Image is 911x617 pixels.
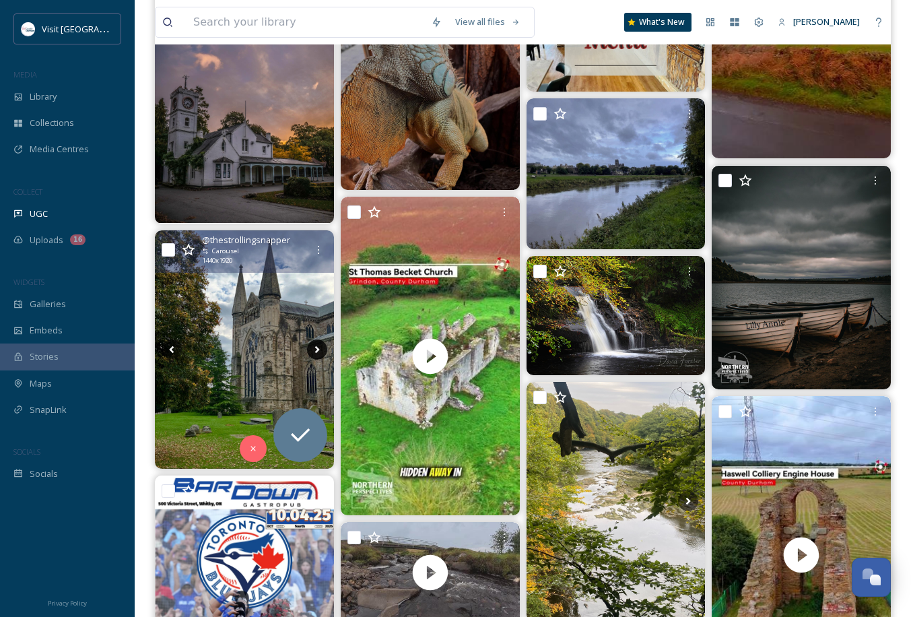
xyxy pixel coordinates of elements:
span: Embeds [30,324,63,337]
span: Privacy Policy [48,599,87,608]
span: [PERSON_NAME] [793,15,860,28]
span: @ thestrollingsnapper [202,234,290,247]
span: Socials [30,467,58,480]
span: Visit [GEOGRAPHIC_DATA] [42,22,146,35]
video: St Thomas à Becket’s Church, Grindon – A Story in Stone ⛪✨ Among the fields of Grindon stand the ... [341,197,520,515]
span: Maps [30,377,52,390]
img: The calm after the storm 🌧️💨🏃‍♀️🌳 #durham #run [527,98,706,249]
img: thumbnail [341,197,520,515]
span: Collections [30,117,74,129]
span: SOCIALS [13,447,40,457]
a: View all files [448,9,527,35]
img: Autumn at Durham Cathedral #durham #cathedral #durhamcathedral #autumn #october #shotoniphone [155,230,334,469]
span: WIDGETS [13,277,44,287]
span: SnapLink [30,403,67,416]
span: COLLECT [13,187,42,197]
input: Search your library [187,7,424,37]
img: 1680077135441.jpeg [22,22,35,36]
span: Stories [30,350,59,363]
span: Carousel [212,247,239,256]
span: UGC [30,207,48,220]
a: What's New [624,13,691,32]
a: Privacy Policy [48,594,87,610]
span: 1440 x 1920 [202,256,232,265]
span: Uploads [30,234,63,247]
button: Open Chat [852,558,891,597]
span: MEDIA [13,69,37,79]
a: [PERSON_NAME] [771,9,867,35]
div: 16 [70,234,86,245]
img: Autumn colours, Hamsterley Forest, County Durham, UK #hamsterleyforest #landscapephotography #aut... [527,256,706,375]
span: Library [30,90,57,103]
img: Boats at Tunstall Reservoir 🚣‍♂️🌧️ Tunstall Reservoir, tucked away above Wolsingham, was built in... [712,166,891,389]
span: Galleries [30,298,66,311]
span: Media Centres [30,143,89,156]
